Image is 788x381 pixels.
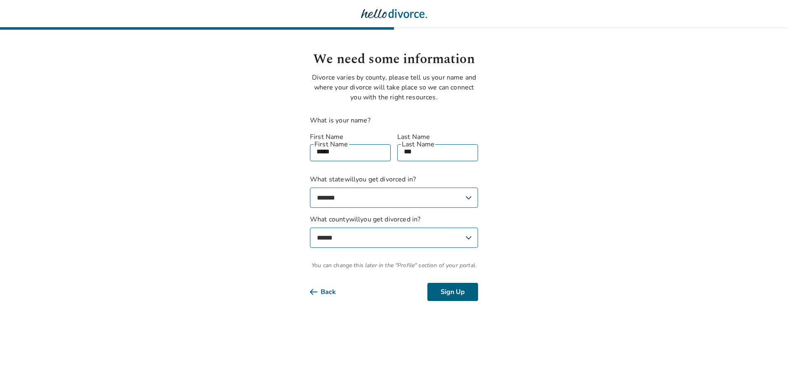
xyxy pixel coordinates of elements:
[427,283,478,301] button: Sign Up
[310,132,391,142] label: First Name
[310,188,478,208] select: What statewillyou get divorced in?
[310,174,478,208] label: What state will you get divorced in?
[310,261,478,270] span: You can change this later in the "Profile" section of your portal.
[361,5,427,22] img: Hello Divorce Logo
[310,228,478,248] select: What countywillyou get divorced in?
[397,132,478,142] label: Last Name
[310,73,478,102] p: Divorce varies by county, please tell us your name and where your divorce will take place so we c...
[310,283,349,301] button: Back
[310,116,371,125] label: What is your name?
[310,49,478,69] h1: We need some information
[310,214,478,248] label: What county will you get divorced in?
[747,341,788,381] iframe: Chat Widget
